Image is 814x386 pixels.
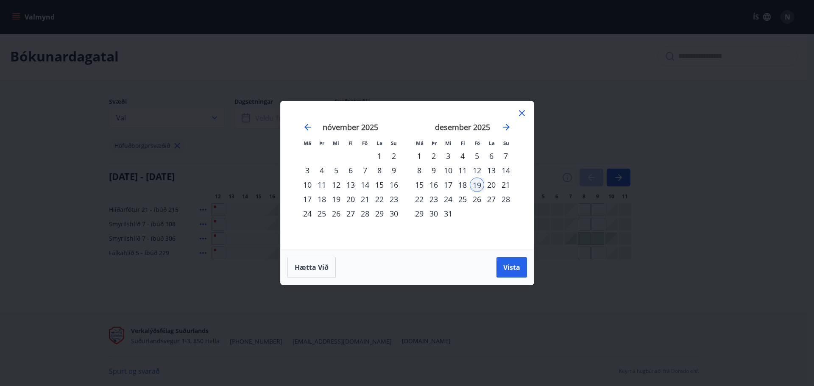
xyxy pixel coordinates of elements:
[319,140,324,146] small: Þr
[315,163,329,178] div: 4
[427,178,441,192] div: 16
[412,149,427,163] td: Choose mánudagur, 1. desember 2025 as your check-out date. It’s available.
[441,149,455,163] div: 3
[470,163,484,178] div: 12
[412,178,427,192] td: Choose mánudagur, 15. desember 2025 as your check-out date. It’s available.
[358,192,372,206] td: Choose föstudagur, 21. nóvember 2025 as your check-out date. It’s available.
[499,178,513,192] div: 21
[387,163,401,178] div: 9
[329,163,343,178] td: Choose miðvikudagur, 5. nóvember 2025 as your check-out date. It’s available.
[315,178,329,192] div: 11
[455,149,470,163] td: Choose fimmtudagur, 4. desember 2025 as your check-out date. It’s available.
[441,206,455,221] td: Choose miðvikudagur, 31. desember 2025 as your check-out date. It’s available.
[372,192,387,206] td: Choose laugardagur, 22. nóvember 2025 as your check-out date. It’s available.
[441,163,455,178] td: Choose miðvikudagur, 10. desember 2025 as your check-out date. It’s available.
[315,206,329,221] td: Choose þriðjudagur, 25. nóvember 2025 as your check-out date. It’s available.
[484,149,499,163] td: Choose laugardagur, 6. desember 2025 as your check-out date. It’s available.
[329,163,343,178] div: 5
[427,149,441,163] div: 2
[362,140,368,146] small: Fö
[435,122,490,132] strong: desember 2025
[441,149,455,163] td: Choose miðvikudagur, 3. desember 2025 as your check-out date. It’s available.
[343,206,358,221] td: Choose fimmtudagur, 27. nóvember 2025 as your check-out date. It’s available.
[455,192,470,206] td: Choose fimmtudagur, 25. desember 2025 as your check-out date. It’s available.
[387,149,401,163] td: Choose sunnudagur, 2. nóvember 2025 as your check-out date. It’s available.
[470,163,484,178] td: Choose föstudagur, 12. desember 2025 as your check-out date. It’s available.
[300,206,315,221] td: Choose mánudagur, 24. nóvember 2025 as your check-out date. It’s available.
[372,149,387,163] td: Choose laugardagur, 1. nóvember 2025 as your check-out date. It’s available.
[348,140,353,146] small: Fi
[300,178,315,192] td: Choose mánudagur, 10. nóvember 2025 as your check-out date. It’s available.
[470,178,484,192] td: Selected as start date. föstudagur, 19. desember 2025
[358,206,372,221] div: 28
[329,178,343,192] div: 12
[484,163,499,178] td: Choose laugardagur, 13. desember 2025 as your check-out date. It’s available.
[499,149,513,163] div: 7
[412,149,427,163] div: 1
[387,178,401,192] div: 16
[484,192,499,206] td: Choose laugardagur, 27. desember 2025 as your check-out date. It’s available.
[315,192,329,206] div: 18
[372,206,387,221] div: 29
[333,140,339,146] small: Mi
[358,206,372,221] td: Choose föstudagur, 28. nóvember 2025 as your check-out date. It’s available.
[461,140,465,146] small: Fi
[343,206,358,221] div: 27
[412,178,427,192] div: 15
[372,178,387,192] td: Choose laugardagur, 15. nóvember 2025 as your check-out date. It’s available.
[412,163,427,178] td: Choose mánudagur, 8. desember 2025 as your check-out date. It’s available.
[427,206,441,221] td: Choose þriðjudagur, 30. desember 2025 as your check-out date. It’s available.
[300,206,315,221] div: 24
[470,192,484,206] td: Choose föstudagur, 26. desember 2025 as your check-out date. It’s available.
[303,122,313,132] div: Move backward to switch to the previous month.
[441,178,455,192] div: 17
[432,140,437,146] small: Þr
[501,122,511,132] div: Move forward to switch to the next month.
[489,140,495,146] small: La
[343,163,358,178] div: 6
[329,178,343,192] td: Choose miðvikudagur, 12. nóvember 2025 as your check-out date. It’s available.
[300,192,315,206] div: 17
[343,163,358,178] td: Choose fimmtudagur, 6. nóvember 2025 as your check-out date. It’s available.
[503,263,520,272] span: Vista
[484,149,499,163] div: 6
[412,192,427,206] td: Choose mánudagur, 22. desember 2025 as your check-out date. It’s available.
[499,163,513,178] td: Choose sunnudagur, 14. desember 2025 as your check-out date. It’s available.
[441,192,455,206] td: Choose miðvikudagur, 24. desember 2025 as your check-out date. It’s available.
[372,163,387,178] td: Choose laugardagur, 8. nóvember 2025 as your check-out date. It’s available.
[372,178,387,192] div: 15
[387,178,401,192] td: Choose sunnudagur, 16. nóvember 2025 as your check-out date. It’s available.
[391,140,397,146] small: Su
[427,163,441,178] td: Choose þriðjudagur, 9. desember 2025 as your check-out date. It’s available.
[470,178,484,192] div: 19
[329,192,343,206] div: 19
[387,163,401,178] td: Choose sunnudagur, 9. nóvember 2025 as your check-out date. It’s available.
[412,206,427,221] div: 29
[427,178,441,192] td: Choose þriðjudagur, 16. desember 2025 as your check-out date. It’s available.
[300,178,315,192] div: 10
[484,192,499,206] div: 27
[441,163,455,178] div: 10
[484,163,499,178] div: 13
[441,206,455,221] div: 31
[496,257,527,278] button: Vista
[295,263,329,272] span: Hætta við
[387,149,401,163] div: 2
[387,206,401,221] td: Choose sunnudagur, 30. nóvember 2025 as your check-out date. It’s available.
[387,192,401,206] div: 23
[412,206,427,221] td: Choose mánudagur, 29. desember 2025 as your check-out date. It’s available.
[484,178,499,192] td: Choose laugardagur, 20. desember 2025 as your check-out date. It’s available.
[441,192,455,206] div: 24
[470,149,484,163] td: Choose föstudagur, 5. desember 2025 as your check-out date. It’s available.
[300,192,315,206] td: Choose mánudagur, 17. nóvember 2025 as your check-out date. It’s available.
[300,163,315,178] div: 3
[455,178,470,192] div: 18
[412,192,427,206] div: 22
[455,163,470,178] div: 11
[300,163,315,178] td: Choose mánudagur, 3. nóvember 2025 as your check-out date. It’s available.
[323,122,378,132] strong: nóvember 2025
[412,163,427,178] div: 8
[499,178,513,192] td: Choose sunnudagur, 21. desember 2025 as your check-out date. It’s available.
[343,192,358,206] td: Choose fimmtudagur, 20. nóvember 2025 as your check-out date. It’s available.
[427,192,441,206] td: Choose þriðjudagur, 23. desember 2025 as your check-out date. It’s available.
